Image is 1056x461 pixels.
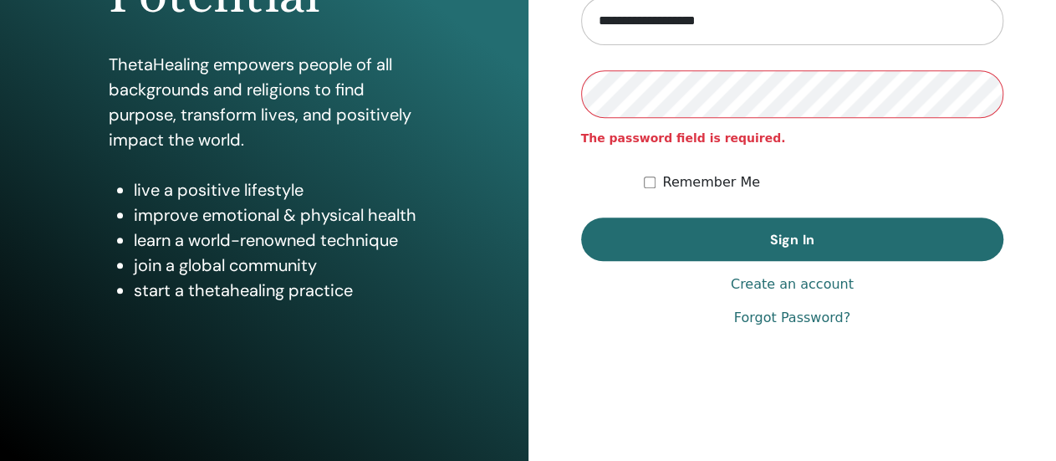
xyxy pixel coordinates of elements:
li: learn a world-renowned technique [134,228,419,253]
li: join a global community [134,253,419,278]
label: Remember Me [662,172,760,192]
a: Forgot Password? [734,308,850,328]
a: Create an account [731,274,854,295]
li: live a positive lifestyle [134,177,419,202]
li: improve emotional & physical health [134,202,419,228]
li: start a thetahealing practice [134,278,419,303]
div: Keep me authenticated indefinitely or until I manually logout [644,172,1003,192]
button: Sign In [581,218,1004,261]
span: Sign In [770,231,814,248]
strong: The password field is required. [581,131,786,145]
p: ThetaHealing empowers people of all backgrounds and religions to find purpose, transform lives, a... [109,52,419,152]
